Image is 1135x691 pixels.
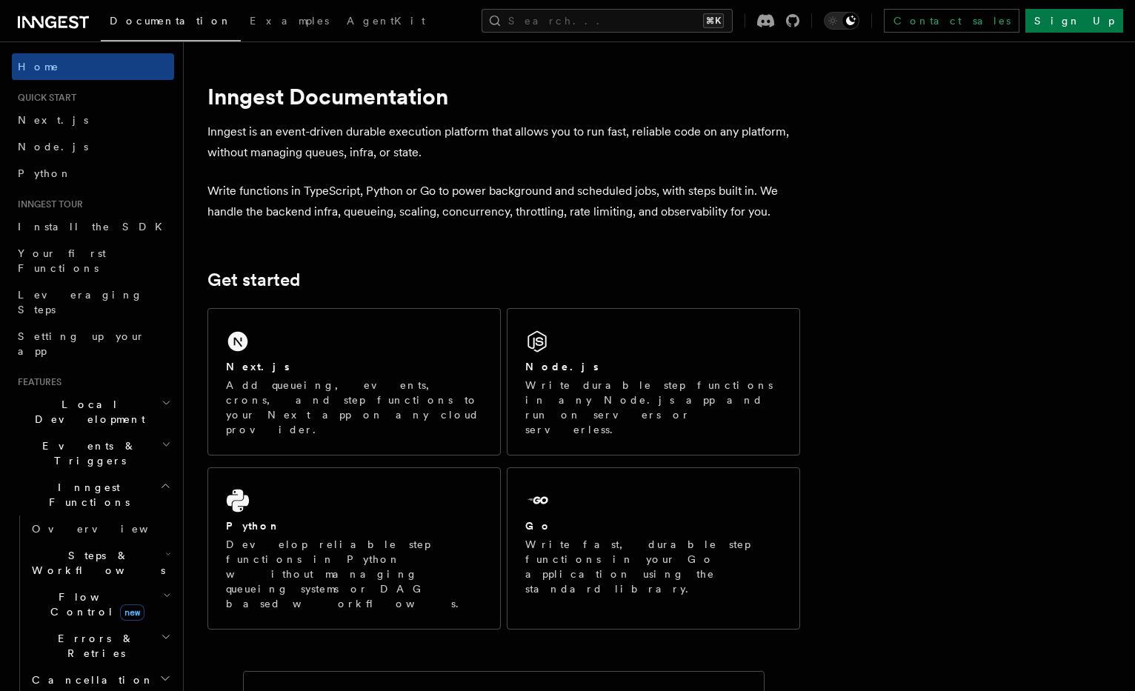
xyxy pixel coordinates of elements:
span: Node.js [18,141,88,153]
button: Local Development [12,391,174,433]
button: Search...⌘K [482,9,733,33]
a: Next.js [12,107,174,133]
a: Overview [26,515,174,542]
p: Develop reliable step functions in Python without managing queueing systems or DAG based workflows. [226,537,482,611]
a: Home [12,53,174,80]
span: Home [18,59,59,74]
p: Write fast, durable step functions in your Go application using the standard library. [525,537,782,596]
span: Flow Control [26,590,163,619]
span: AgentKit [347,15,425,27]
button: Inngest Functions [12,474,174,515]
span: Inngest Functions [12,480,160,510]
h2: Next.js [226,359,290,374]
span: Errors & Retries [26,631,161,661]
kbd: ⌘K [703,13,724,28]
span: Setting up your app [18,330,145,357]
a: Python [12,160,174,187]
a: Node.jsWrite durable step functions in any Node.js app and run on servers or serverless. [507,308,800,455]
span: Overview [32,523,184,535]
span: Leveraging Steps [18,289,143,316]
span: Quick start [12,92,76,104]
p: Add queueing, events, crons, and step functions to your Next app on any cloud provider. [226,378,482,437]
span: Python [18,167,72,179]
a: Get started [207,270,300,290]
a: Contact sales [884,9,1019,33]
p: Write durable step functions in any Node.js app and run on servers or serverless. [525,378,782,437]
h2: Go [525,518,552,533]
span: Install the SDK [18,221,171,233]
span: Documentation [110,15,232,27]
button: Toggle dark mode [824,12,859,30]
a: Install the SDK [12,213,174,240]
span: Inngest tour [12,198,83,210]
span: Events & Triggers [12,438,162,468]
span: Next.js [18,114,88,126]
h2: Python [226,518,281,533]
button: Steps & Workflows [26,542,174,584]
a: Sign Up [1025,9,1123,33]
span: Cancellation [26,672,154,687]
a: AgentKit [338,4,434,40]
span: Your first Functions [18,247,106,274]
a: Your first Functions [12,240,174,281]
button: Flow Controlnew [26,584,174,625]
span: Features [12,376,61,388]
span: new [120,604,144,621]
span: Examples [250,15,329,27]
a: GoWrite fast, durable step functions in your Go application using the standard library. [507,467,800,630]
p: Write functions in TypeScript, Python or Go to power background and scheduled jobs, with steps bu... [207,181,800,222]
span: Steps & Workflows [26,548,165,578]
a: Documentation [101,4,241,41]
span: Local Development [12,397,162,427]
a: Next.jsAdd queueing, events, crons, and step functions to your Next app on any cloud provider. [207,308,501,455]
a: Node.js [12,133,174,160]
a: PythonDevelop reliable step functions in Python without managing queueing systems or DAG based wo... [207,467,501,630]
a: Leveraging Steps [12,281,174,323]
button: Errors & Retries [26,625,174,667]
button: Events & Triggers [12,433,174,474]
p: Inngest is an event-driven durable execution platform that allows you to run fast, reliable code ... [207,121,800,163]
h1: Inngest Documentation [207,83,800,110]
h2: Node.js [525,359,599,374]
a: Examples [241,4,338,40]
a: Setting up your app [12,323,174,364]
